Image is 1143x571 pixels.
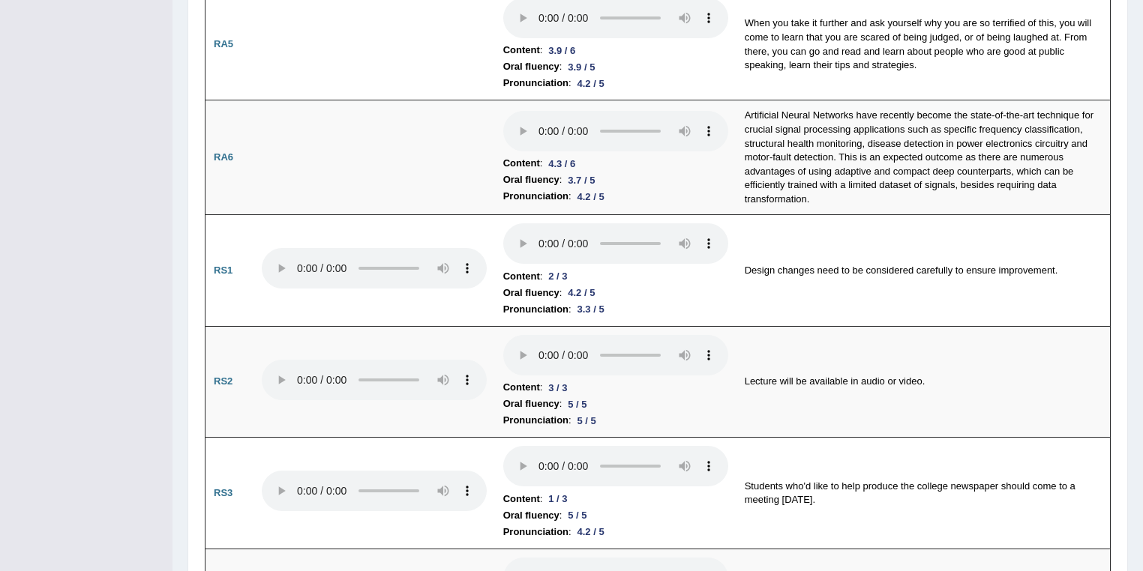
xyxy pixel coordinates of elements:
li: : [503,268,728,285]
b: Content [503,379,540,396]
li: : [503,188,728,205]
b: Pronunciation [503,412,568,429]
li: : [503,507,728,524]
b: RA5 [214,38,233,49]
div: 1 / 3 [542,491,573,507]
li: : [503,42,728,58]
td: Lecture will be available in audio or video. [736,326,1111,438]
div: 3.3 / 5 [571,301,610,317]
b: Oral fluency [503,58,559,75]
td: Design changes need to be considered carefully to ensure improvement. [736,215,1111,327]
div: 2 / 3 [542,268,573,284]
div: 4.2 / 5 [571,524,610,540]
b: Content [503,155,540,172]
b: Content [503,491,540,507]
div: 5 / 5 [562,396,592,412]
li: : [503,524,728,540]
li: : [503,155,728,172]
b: Content [503,268,540,285]
li: : [503,58,728,75]
div: 3.7 / 5 [562,172,601,188]
div: 5 / 5 [562,507,592,523]
b: Oral fluency [503,172,559,188]
b: Pronunciation [503,524,568,540]
li: : [503,75,728,91]
div: 5 / 5 [571,413,602,429]
li: : [503,379,728,396]
b: Content [503,42,540,58]
b: Oral fluency [503,507,559,524]
b: Pronunciation [503,75,568,91]
div: 4.3 / 6 [542,156,581,172]
b: RS2 [214,375,232,387]
div: 3.9 / 5 [562,59,601,75]
li: : [503,172,728,188]
div: 4.2 / 5 [571,76,610,91]
b: RS1 [214,265,232,276]
td: Students who'd like to help produce the college newspaper should come to a meeting [DATE]. [736,438,1111,549]
div: 3 / 3 [542,380,573,396]
b: Pronunciation [503,301,568,318]
li: : [503,491,728,507]
b: RA6 [214,151,233,163]
li: : [503,285,728,301]
b: Oral fluency [503,285,559,301]
li: : [503,412,728,429]
li: : [503,301,728,318]
td: Artificial Neural Networks have recently become the state-of-the-art technique for crucial signal... [736,100,1111,215]
div: 4.2 / 5 [562,285,601,300]
li: : [503,396,728,412]
div: 4.2 / 5 [571,189,610,205]
b: RS3 [214,487,232,498]
b: Pronunciation [503,188,568,205]
b: Oral fluency [503,396,559,412]
div: 3.9 / 6 [542,43,581,58]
